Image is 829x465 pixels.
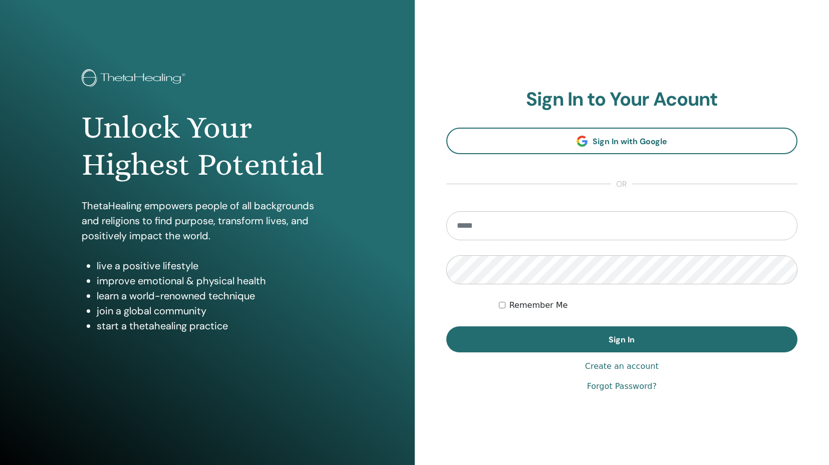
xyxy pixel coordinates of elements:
li: live a positive lifestyle [97,258,333,273]
li: join a global community [97,303,333,318]
p: ThetaHealing empowers people of all backgrounds and religions to find purpose, transform lives, a... [82,198,333,243]
span: or [611,178,632,190]
button: Sign In [446,326,798,352]
a: Create an account [585,360,659,372]
div: Keep me authenticated indefinitely or until I manually logout [499,299,797,311]
li: improve emotional & physical health [97,273,333,288]
span: Sign In [609,334,635,345]
h2: Sign In to Your Acount [446,88,798,111]
h1: Unlock Your Highest Potential [82,109,333,184]
li: learn a world-renowned technique [97,288,333,303]
span: Sign In with Google [593,136,667,147]
label: Remember Me [509,299,568,311]
a: Sign In with Google [446,128,798,154]
li: start a thetahealing practice [97,318,333,333]
a: Forgot Password? [587,380,657,392]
